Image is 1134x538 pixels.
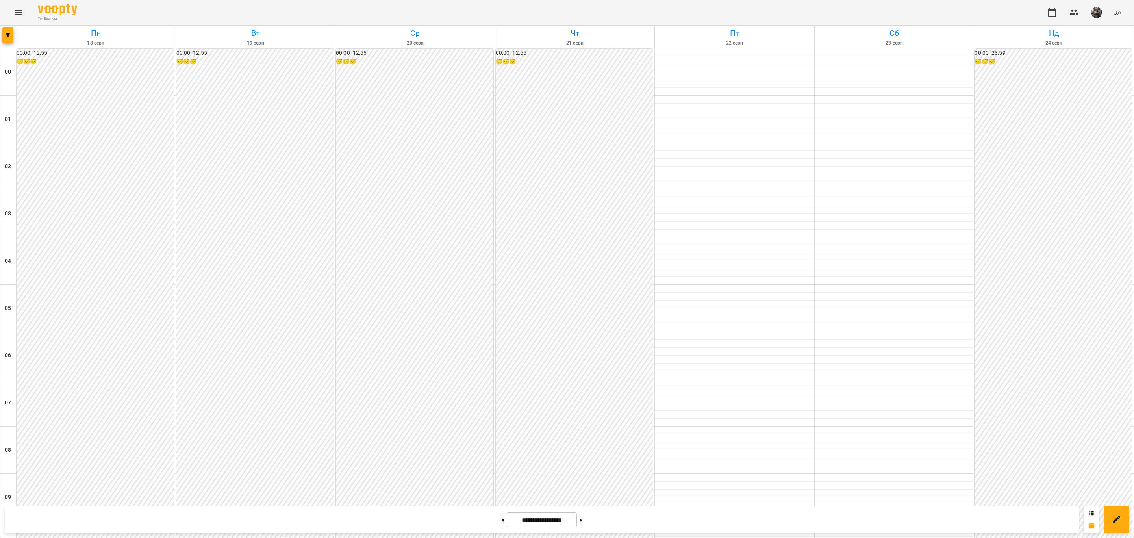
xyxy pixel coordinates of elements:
h6: 00:00 - 12:55 [496,49,653,58]
h6: Вт [177,27,334,39]
h6: 😴😴😴 [336,58,493,66]
h6: 08 [5,446,11,455]
h6: 21 серп [497,39,654,47]
h6: 18 серп [17,39,174,47]
h6: 😴😴😴 [176,58,334,66]
h6: Чт [497,27,654,39]
h6: 00:00 - 12:55 [336,49,493,58]
img: 8337ee6688162bb2290644e8745a615f.jpg [1091,7,1102,18]
h6: 03 [5,210,11,218]
h6: 04 [5,257,11,265]
h6: 07 [5,399,11,407]
h6: 00:00 - 12:55 [176,49,334,58]
h6: 05 [5,304,11,313]
h6: 20 серп [337,39,494,47]
span: UA [1113,8,1121,17]
h6: 02 [5,162,11,171]
button: UA [1110,5,1125,20]
h6: 00:00 - 23:59 [975,49,1132,58]
h6: Нд [975,27,1132,39]
h6: 24 серп [975,39,1132,47]
img: Voopty Logo [38,4,77,15]
h6: Ср [337,27,494,39]
h6: 😴😴😴 [975,58,1132,66]
h6: Сб [816,27,973,39]
h6: 22 серп [656,39,813,47]
h6: 00:00 - 12:55 [17,49,174,58]
h6: 23 серп [816,39,973,47]
button: Menu [9,3,28,22]
span: For Business [38,16,77,21]
h6: 00 [5,68,11,76]
h6: Пн [17,27,174,39]
h6: 😴😴😴 [17,58,174,66]
h6: 09 [5,493,11,502]
h6: 19 серп [177,39,334,47]
h6: 😴😴😴 [496,58,653,66]
h6: 01 [5,115,11,124]
h6: Пт [656,27,813,39]
h6: 06 [5,351,11,360]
